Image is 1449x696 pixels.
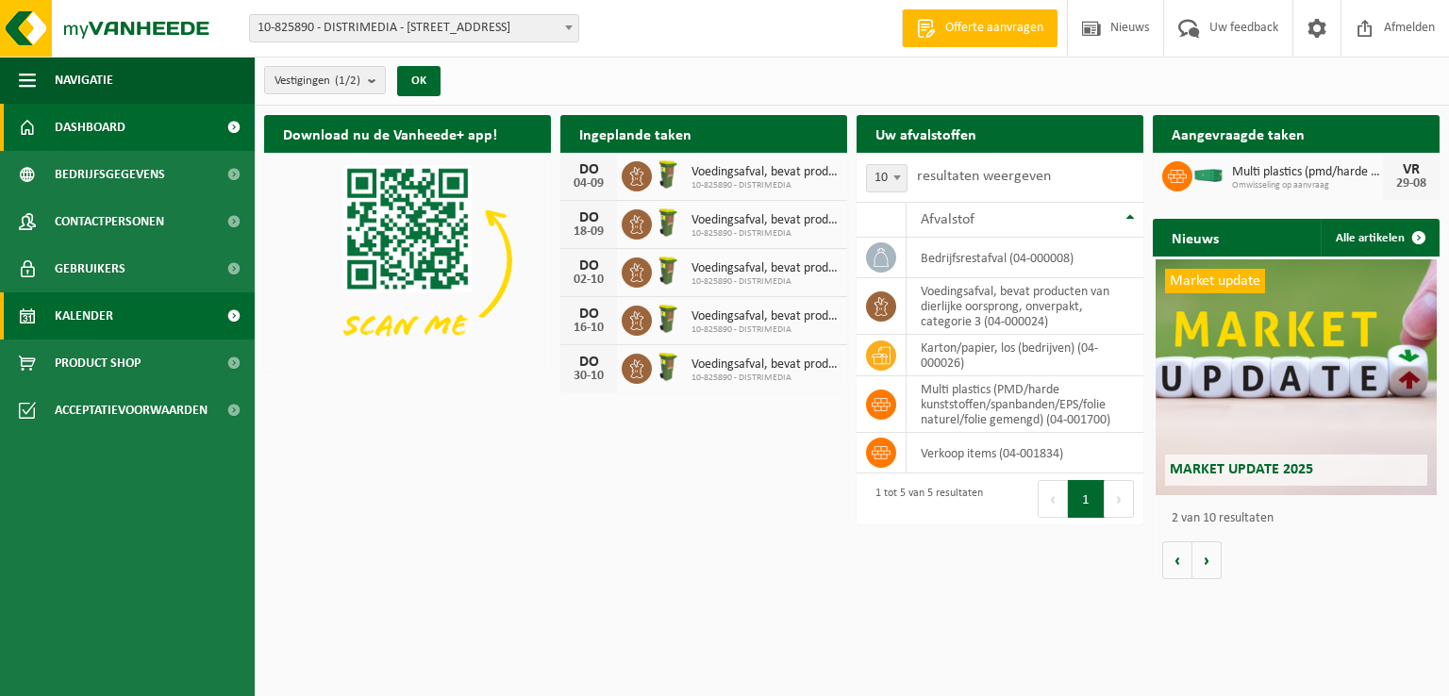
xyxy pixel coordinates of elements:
[1192,541,1222,579] button: Volgende
[866,478,983,520] div: 1 tot 5 van 5 resultaten
[55,57,113,104] span: Navigatie
[867,165,907,191] span: 10
[55,245,125,292] span: Gebruikers
[250,15,578,41] span: 10-825890 - DISTRIMEDIA - 8700 TIELT, MEULEBEEKSESTEENWEG 20
[1162,541,1192,579] button: Vorige
[1232,165,1383,180] span: Multi plastics (pmd/harde kunststoffen/spanbanden/eps/folie naturel/folie gemeng...
[55,198,164,245] span: Contactpersonen
[560,115,710,152] h2: Ingeplande taken
[1172,512,1430,525] p: 2 van 10 resultaten
[570,210,608,225] div: DO
[570,273,608,287] div: 02-10
[917,169,1051,184] label: resultaten weergeven
[1105,480,1134,518] button: Next
[866,164,908,192] span: 10
[249,14,579,42] span: 10-825890 - DISTRIMEDIA - 8700 TIELT, MEULEBEEKSESTEENWEG 20
[907,278,1143,335] td: voedingsafval, bevat producten van dierlijke oorsprong, onverpakt, categorie 3 (04-000024)
[55,387,208,434] span: Acceptatievoorwaarden
[570,322,608,335] div: 16-10
[55,151,165,198] span: Bedrijfsgegevens
[907,376,1143,433] td: multi plastics (PMD/harde kunststoffen/spanbanden/EPS/folie naturel/folie gemengd) (04-001700)
[1392,177,1430,191] div: 29-08
[652,207,684,239] img: WB-0060-HPE-GN-51
[1192,166,1224,183] img: HK-XC-30-GN-00
[55,340,141,387] span: Product Shop
[941,19,1048,38] span: Offerte aanvragen
[264,115,516,152] h2: Download nu de Vanheede+ app!
[264,66,386,94] button: Vestigingen(1/2)
[652,351,684,383] img: WB-0060-HPE-GN-51
[652,158,684,191] img: WB-0060-HPE-GN-51
[570,258,608,273] div: DO
[1232,180,1383,191] span: Omwisseling op aanvraag
[1038,480,1068,518] button: Previous
[1153,219,1238,256] h2: Nieuws
[691,261,838,276] span: Voedingsafval, bevat producten van dierlijke oorsprong, onverpakt, categorie 3
[1170,462,1313,477] span: Market update 2025
[857,115,995,152] h2: Uw afvalstoffen
[691,228,838,240] span: 10-825890 - DISTRIMEDIA
[691,324,838,336] span: 10-825890 - DISTRIMEDIA
[1392,162,1430,177] div: VR
[691,180,838,191] span: 10-825890 - DISTRIMEDIA
[335,75,360,87] count: (1/2)
[264,153,551,368] img: Download de VHEPlus App
[691,357,838,373] span: Voedingsafval, bevat producten van dierlijke oorsprong, onverpakt, categorie 3
[907,238,1143,278] td: bedrijfsrestafval (04-000008)
[570,355,608,370] div: DO
[1156,259,1437,495] a: Market update Market update 2025
[275,67,360,95] span: Vestigingen
[570,177,608,191] div: 04-09
[55,104,125,151] span: Dashboard
[570,162,608,177] div: DO
[1153,115,1324,152] h2: Aangevraagde taken
[691,213,838,228] span: Voedingsafval, bevat producten van dierlijke oorsprong, onverpakt, categorie 3
[1165,269,1265,293] span: Market update
[397,66,441,96] button: OK
[691,309,838,324] span: Voedingsafval, bevat producten van dierlijke oorsprong, onverpakt, categorie 3
[55,292,113,340] span: Kalender
[691,165,838,180] span: Voedingsafval, bevat producten van dierlijke oorsprong, onverpakt, categorie 3
[1068,480,1105,518] button: 1
[1321,219,1438,257] a: Alle artikelen
[570,225,608,239] div: 18-09
[652,303,684,335] img: WB-0060-HPE-GN-51
[907,335,1143,376] td: karton/papier, los (bedrijven) (04-000026)
[570,307,608,322] div: DO
[907,433,1143,473] td: verkoop items (04-001834)
[691,373,838,384] span: 10-825890 - DISTRIMEDIA
[652,255,684,287] img: WB-0060-HPE-GN-51
[902,9,1058,47] a: Offerte aanvragen
[691,276,838,288] span: 10-825890 - DISTRIMEDIA
[570,370,608,383] div: 30-10
[921,212,974,227] span: Afvalstof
